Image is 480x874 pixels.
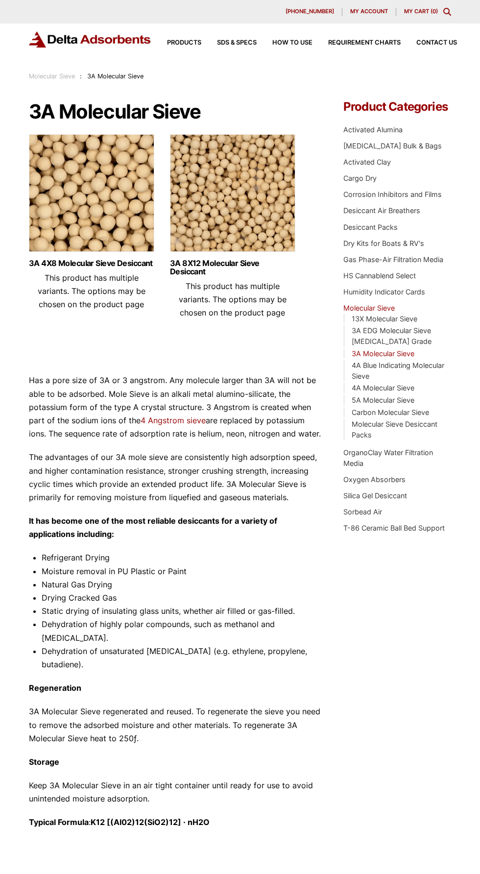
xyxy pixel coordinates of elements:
a: Desiccant Air Breathers [343,206,420,215]
a: Carbon Molecular Sieve [352,408,429,416]
a: 3A 8X12 Molecular Sieve Desiccant [170,259,295,276]
a: SDS & SPECS [201,40,257,46]
h4: Product Categories [343,101,451,113]
p: : [29,816,323,829]
span: [PHONE_NUMBER] [286,9,334,14]
a: Molecular Sieve [29,73,75,80]
a: [PHONE_NUMBER] [278,8,342,16]
a: Contact Us [401,40,457,46]
a: 5A Molecular Sieve [352,396,414,404]
p: 3A Molecular Sieve regenerated and reused. To regenerate the sieve you need to remove the adsorbe... [29,705,323,745]
strong: Regeneration [29,683,81,693]
span: This product has multiple variants. The options may be chosen on the product page [38,273,145,309]
a: Molecular Sieve Desiccant Packs [352,420,437,439]
p: Has a pore size of 3A or 3 angstrom. Any molecule larger than 3A will not be able to be adsorbed.... [29,374,323,440]
li: Static drying of insulating glass units, whether air filled or gas-filled. [42,605,322,618]
span: Requirement Charts [328,40,401,46]
div: Toggle Modal Content [443,8,451,16]
li: Dehydration of highly polar compounds, such as methanol and [MEDICAL_DATA]. [42,618,322,644]
li: Refrigerant Drying [42,551,322,564]
a: 4 Angstrom sieve [141,415,206,425]
a: Desiccant Packs [343,223,398,231]
span: My account [350,9,388,14]
li: Moisture removal in PU Plastic or Paint [42,565,322,578]
a: Corrosion Inhibitors and Films [343,190,442,198]
strong: Typical Formula [29,817,89,827]
a: 3A EDG Molecular Sieve [MEDICAL_DATA] Grade [352,326,432,345]
a: Requirement Charts [312,40,401,46]
a: Humidity Indicator Cards [343,288,425,296]
a: Cargo Dry [343,174,377,182]
a: Oxygen Absorbers [343,475,406,484]
a: Gas Phase-Air Filtration Media [343,255,443,264]
strong: Storage [29,757,59,767]
a: 3A Molecular Sieve [352,349,414,358]
strong: K12 [(Al02)12(SiO2)12] · nH2O [91,817,210,827]
li: Drying Cracked Gas [42,591,322,605]
a: OrganoClay Water Filtration Media [343,448,433,467]
li: Natural Gas Drying [42,578,322,591]
span: This product has multiple variants. The options may be chosen on the product page [179,281,287,317]
strong: It has become one of the most reliable desiccants for a variety of applications including: [29,516,277,539]
a: HS Cannablend Select [343,271,416,280]
a: 3A 4X8 Molecular Sieve Desiccant [29,259,154,267]
a: Molecular Sieve [343,304,395,312]
p: The advantages of our 3A mole sieve are consistently high adsorption speed, and higher contaminat... [29,451,323,504]
a: Sorbead Air [343,508,382,516]
span: Contact Us [416,40,457,46]
a: My Cart (0) [404,8,438,15]
a: 13X Molecular Sieve [352,315,417,323]
span: SDS & SPECS [217,40,257,46]
a: How to Use [257,40,312,46]
a: [MEDICAL_DATA] Bulk & Bags [343,142,442,150]
li: Dehydration of unsaturated [MEDICAL_DATA] (e.g. ethylene, propylene, butadiene). [42,645,322,671]
a: Activated Clay [343,158,391,166]
h1: 3A Molecular Sieve [29,101,323,122]
a: Products [151,40,201,46]
span: 0 [432,8,436,15]
span: 3A Molecular Sieve [87,73,144,80]
span: How to Use [272,40,312,46]
p: Keep 3A Molecular Sieve in an air tight container until ready for use to avoid unintended moistur... [29,779,323,805]
img: Delta Adsorbents [29,31,151,48]
a: Dry Kits for Boats & RV's [343,239,424,247]
a: 4A Molecular Sieve [352,384,414,392]
a: 4A Blue Indicating Molecular Sieve [352,361,444,380]
a: Activated Alumina [343,125,403,134]
span: Products [167,40,201,46]
a: T-86 Ceramic Ball Bed Support [343,524,445,532]
a: My account [342,8,396,16]
a: Silica Gel Desiccant [343,491,407,500]
span: : [80,73,82,80]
